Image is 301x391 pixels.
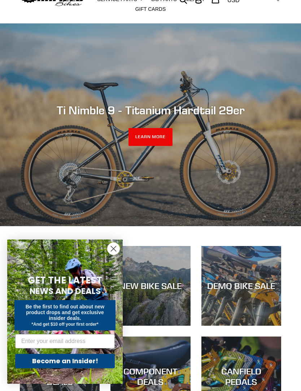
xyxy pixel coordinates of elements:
a: LEARN MORE [128,128,173,146]
div: COMPONENT DEALS [110,366,190,387]
div: DEMO BIKE SALE [201,281,281,291]
h2: Ti Nimble 9 - Titanium Hardtail 29er [20,104,281,117]
div: CANFIELD PEDALS [201,366,281,387]
div: NEW BIKE SALE [110,281,190,291]
input: Enter your email address [15,334,115,348]
span: *And get $10 off your first order* [31,322,98,327]
span: Be the first to find out about new product drops and get exclusive insider deals. [26,304,105,321]
a: GIFT CARDS [132,4,170,14]
span: GIFT CARDS [135,6,166,12]
button: Close dialog [107,242,120,255]
button: Become an Insider! [15,354,115,368]
span: NEWS AND DEALS [30,285,101,297]
a: NEW BIKE SALE [110,246,190,326]
a: DEMO BIKE SALE [201,246,281,326]
span: GET THE LATEST [28,274,102,287]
